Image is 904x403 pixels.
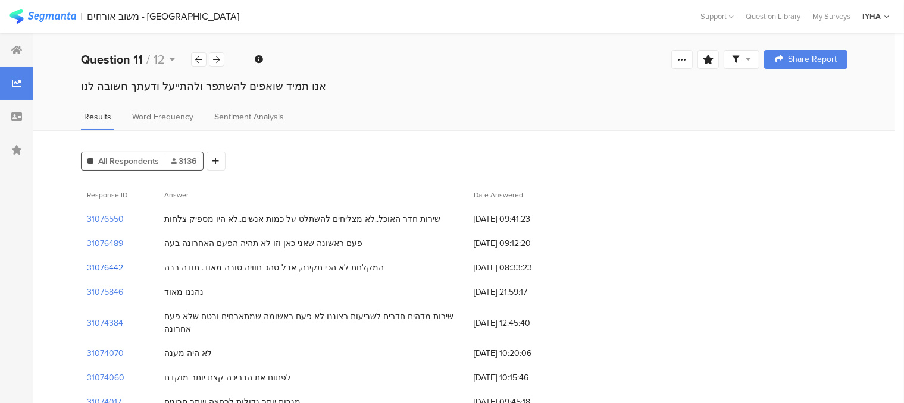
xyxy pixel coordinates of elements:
[146,51,150,68] span: /
[474,237,569,250] span: [DATE] 09:12:20
[164,347,212,360] div: לא היה מענה
[164,371,291,384] div: לפתוח את הבריכה קצת יותר מוקדם
[87,190,127,200] span: Response ID
[788,55,837,64] span: Share Report
[154,51,165,68] span: 12
[84,111,111,123] span: Results
[81,10,83,23] div: |
[740,11,806,22] a: Question Library
[81,78,847,94] div: אנו תמיד שואפים להשתפר ולהתייעל ודעתך חשובה לנו
[87,262,123,274] section: 31076442
[87,11,240,22] div: משוב אורחים - [GEOGRAPHIC_DATA]
[81,51,143,68] b: Question 11
[98,155,159,168] span: All Respondents
[164,310,462,335] div: שירות מדהים חדרים לשביעות רצוננו לא פעם ראשומה שמתארחים ובטח שלא פעם אחרונה
[806,11,856,22] a: My Surveys
[164,237,362,250] div: פעם ראשונה שאני כאן וזו לא תהיה הפעם האחרונה בעה
[164,286,204,298] div: נהננו מאוד
[87,286,123,298] section: 31075846
[9,9,76,24] img: segmanta logo
[171,155,197,168] span: 3136
[164,190,189,200] span: Answer
[214,111,284,123] span: Sentiment Analysis
[87,317,123,329] section: 31074384
[474,213,569,225] span: [DATE] 09:41:23
[474,190,523,200] span: Date Answered
[164,262,384,274] div: המקלחת לא הכי תקינה, אבל סהכ חוויה טובה מאוד. תודה רבה
[474,262,569,274] span: [DATE] 08:33:23
[87,213,124,225] section: 31076550
[474,286,569,298] span: [DATE] 21:59:17
[700,7,734,26] div: Support
[474,347,569,360] span: [DATE] 10:20:06
[87,371,124,384] section: 31074060
[862,11,881,22] div: IYHA
[164,213,440,225] div: שירות חדר האוכל..לא מצליחים להשתלט על כמות אנשים..לא היו מספיק צלחות
[474,371,569,384] span: [DATE] 10:15:46
[87,237,123,250] section: 31076489
[132,111,193,123] span: Word Frequency
[474,317,569,329] span: [DATE] 12:45:40
[87,347,124,360] section: 31074070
